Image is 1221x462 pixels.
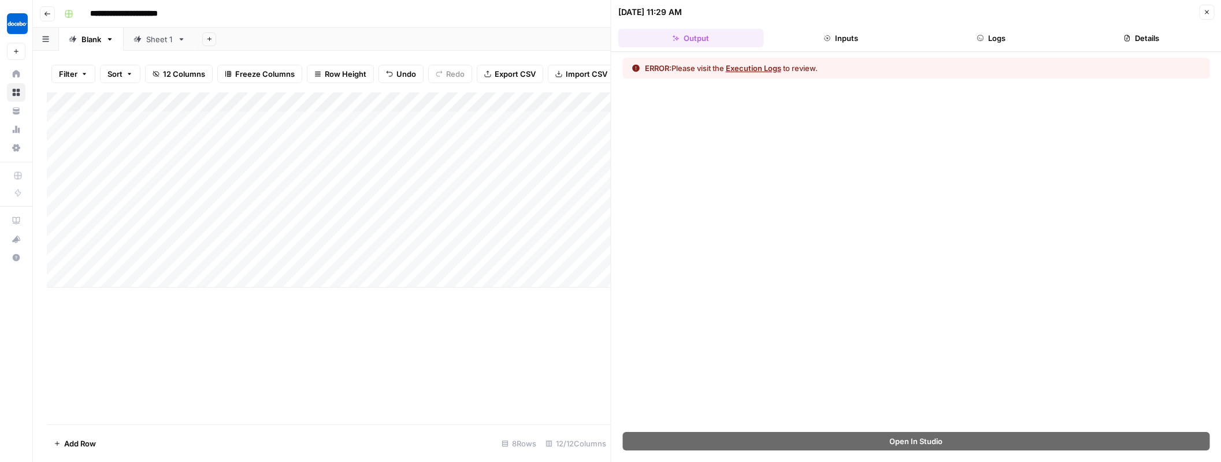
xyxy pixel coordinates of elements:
[378,65,424,83] button: Undo
[726,62,781,74] button: Execution Logs
[47,434,103,453] button: Add Row
[548,65,615,83] button: Import CSV
[107,68,123,80] span: Sort
[918,29,1064,47] button: Logs
[541,434,611,453] div: 12/12 Columns
[8,230,25,248] div: What's new?
[145,65,213,83] button: 12 Columns
[768,29,914,47] button: Inputs
[307,65,374,83] button: Row Height
[146,33,173,45] div: Sheet 1
[428,65,472,83] button: Redo
[7,211,25,230] a: AirOps Academy
[889,435,942,447] span: Open In Studio
[59,68,77,80] span: Filter
[446,68,465,80] span: Redo
[124,28,195,51] a: Sheet 1
[645,64,671,73] span: ERROR:
[7,120,25,139] a: Usage
[495,68,536,80] span: Export CSV
[396,68,416,80] span: Undo
[59,28,124,51] a: Blank
[81,33,101,45] div: Blank
[7,230,25,248] button: What's new?
[566,68,607,80] span: Import CSV
[7,139,25,157] a: Settings
[217,65,302,83] button: Freeze Columns
[497,434,541,453] div: 8 Rows
[7,65,25,83] a: Home
[618,29,764,47] button: Output
[623,432,1210,450] button: Open In Studio
[51,65,95,83] button: Filter
[100,65,140,83] button: Sort
[7,248,25,267] button: Help + Support
[477,65,543,83] button: Export CSV
[325,68,366,80] span: Row Height
[7,9,25,38] button: Workspace: Docebo
[235,68,295,80] span: Freeze Columns
[1068,29,1214,47] button: Details
[163,68,205,80] span: 12 Columns
[645,62,818,74] div: Please visit the to review.
[618,6,682,18] div: [DATE] 11:29 AM
[7,13,28,34] img: Docebo Logo
[7,83,25,102] a: Browse
[64,438,96,449] span: Add Row
[7,102,25,120] a: Your Data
